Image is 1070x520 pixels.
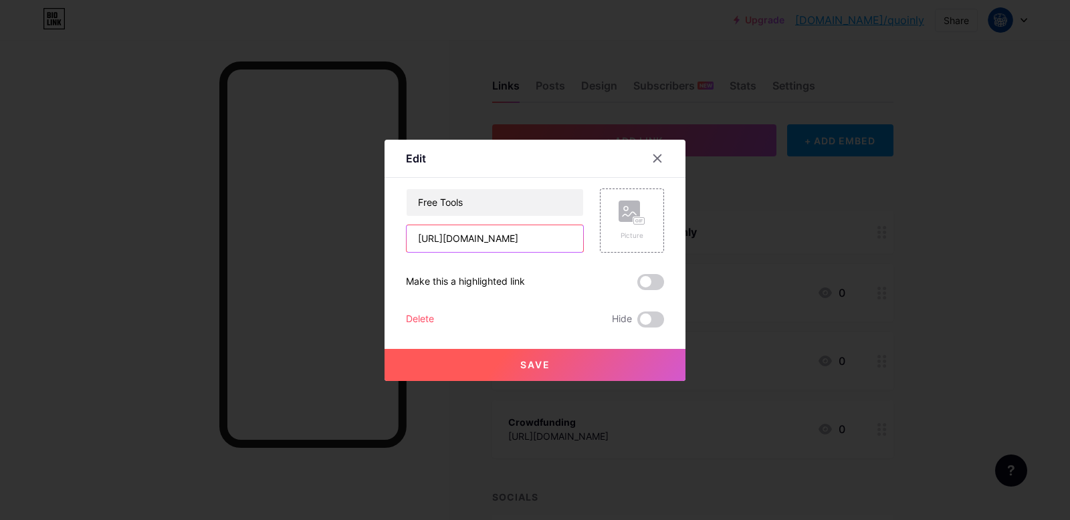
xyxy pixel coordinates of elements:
[407,225,583,252] input: URL
[406,150,426,166] div: Edit
[619,231,645,241] div: Picture
[407,189,583,216] input: Title
[385,349,685,381] button: Save
[520,359,550,370] span: Save
[612,311,632,328] span: Hide
[406,311,434,328] div: Delete
[406,274,525,290] div: Make this a highlighted link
